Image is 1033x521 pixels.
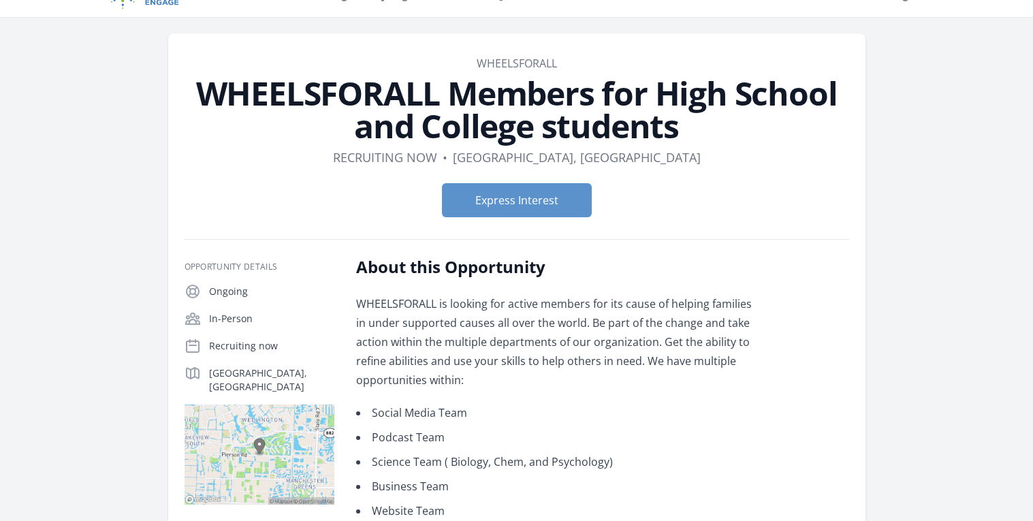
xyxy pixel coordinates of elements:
[333,148,437,167] dd: Recruiting now
[477,56,557,71] a: WHEELSFORALL
[185,262,334,272] h3: Opportunity Details
[442,183,592,217] button: Express Interest
[209,366,334,394] p: [GEOGRAPHIC_DATA], [GEOGRAPHIC_DATA]
[372,405,467,420] span: Social Media Team
[453,148,701,167] dd: [GEOGRAPHIC_DATA], [GEOGRAPHIC_DATA]
[209,285,334,298] p: Ongoing
[209,339,334,353] p: Recruiting now
[372,430,445,445] span: Podcast Team
[443,148,447,167] div: •
[209,312,334,326] p: In-Person
[356,256,754,278] h2: About this Opportunity
[372,479,449,494] span: Business Team
[372,454,613,469] span: Science Team ( Biology, Chem, and Psychology)
[356,296,752,388] span: WHEELSFORALL is looking for active members for its cause of helping families in under supported c...
[185,405,334,505] img: Map
[372,503,445,518] span: Website Team
[185,77,849,142] h1: WHEELSFORALL Members for High School and College students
